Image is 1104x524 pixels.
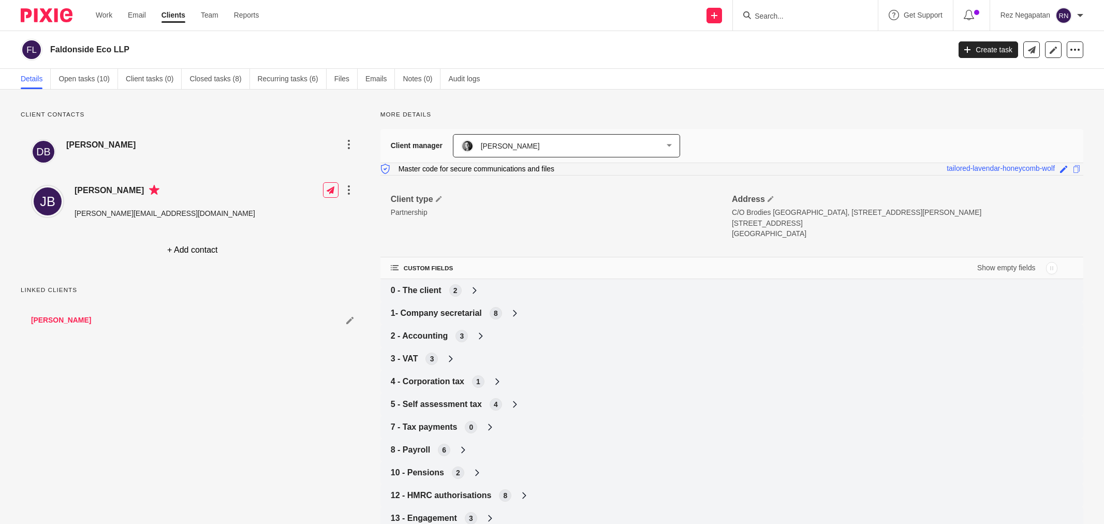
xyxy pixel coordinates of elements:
a: Work [96,10,112,20]
span: 1 [485,426,490,436]
img: DSC_9061-3.jpg [462,140,475,152]
h4: CUSTOM FIELDS [391,275,732,283]
a: Create task [958,41,1018,58]
a: Emails [364,69,393,89]
a: Clients [160,10,184,20]
span: Get Support [904,11,944,19]
span: 3 [467,365,472,375]
span: 4 - Corporation tax [399,426,474,436]
div: tailored-lavendar-honeycomb-wolf [935,169,1047,181]
span: 0 [477,487,481,498]
span: [PERSON_NAME] [481,142,538,150]
h2: Faldonside Eco LLP [50,44,764,55]
span: 0 - The client [399,303,449,314]
p: Client contacts [21,110,364,119]
a: Email [128,10,145,20]
a: Recurring tasks (6) [257,69,326,89]
a: Reports [232,10,258,20]
i: Primary [147,140,157,150]
img: svg%3E [32,200,56,225]
span: 7 - Tax payments [399,487,465,498]
p: Rez Negapatan [1002,10,1050,20]
span: 8 [503,334,507,345]
p: Linked clients [21,298,364,307]
p: [GEOGRAPHIC_DATA] [732,239,1072,250]
label: Show empty fields [979,273,1039,284]
p: More details [380,110,1083,119]
img: svg%3E [21,39,42,61]
p: [STREET_ADDRESS] [732,229,1072,239]
span: 4 [502,457,506,467]
h4: [PERSON_NAME] [75,140,250,153]
span: 3 [437,396,441,406]
h4: + Add contact [156,254,229,270]
p: Partnership [391,218,732,228]
p: C/O Brodies [GEOGRAPHIC_DATA], [STREET_ADDRESS][PERSON_NAME] [732,218,1072,228]
h4: [PERSON_NAME] [67,200,134,211]
span: 5 - Self assessment tax [399,456,490,467]
p: [PERSON_NAME][EMAIL_ADDRESS][DOMAIN_NAME] [75,163,250,173]
span: 1- Company secretarial [399,334,491,345]
a: Audit logs [447,69,487,89]
span: 2 - Accounting [399,365,455,375]
h4: Client type [391,205,732,215]
span: 3 - VAT [399,395,425,406]
a: Details [21,69,51,89]
img: svg%3E [32,140,65,173]
h3: Client manager [391,141,444,151]
span: 2 [461,304,465,314]
a: Client tasks (0) [126,69,182,89]
h4: Address [732,205,1072,215]
a: Files [333,69,357,89]
img: svg%3E [1055,7,1072,24]
img: Pixie [21,8,72,22]
a: Open tasks (10) [59,69,118,89]
a: [PERSON_NAME] [31,327,90,338]
a: Team [200,10,217,20]
input: Search [755,12,848,22]
p: Master code for secure communications and files [389,169,567,180]
a: Notes (0) [401,69,439,89]
a: Closed tasks (8) [189,69,249,89]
